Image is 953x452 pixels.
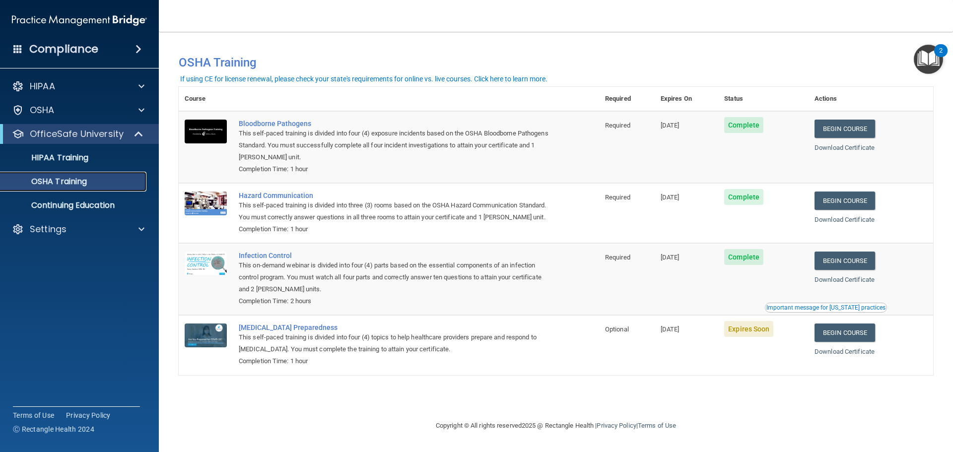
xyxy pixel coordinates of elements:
[66,410,111,420] a: Privacy Policy
[239,128,549,163] div: This self-paced training is divided into four (4) exposure incidents based on the OSHA Bloodborne...
[30,128,124,140] p: OfficeSafe University
[661,325,680,333] span: [DATE]
[718,87,809,111] th: Status
[6,177,87,187] p: OSHA Training
[661,122,680,129] span: [DATE]
[724,189,763,205] span: Complete
[179,74,549,84] button: If using CE for license renewal, please check your state's requirements for online vs. live cours...
[239,163,549,175] div: Completion Time: 1 hour
[239,252,549,259] a: Infection Control
[914,45,943,74] button: Open Resource Center, 2 new notifications
[724,117,763,133] span: Complete
[766,305,885,311] div: Important message for [US_STATE] practices
[815,323,875,342] a: Begin Course
[239,199,549,223] div: This self-paced training is divided into three (3) rooms based on the OSHA Hazard Communication S...
[179,56,933,69] h4: OSHA Training
[939,51,943,64] div: 2
[815,216,875,223] a: Download Certificate
[815,144,875,151] a: Download Certificate
[239,323,549,331] a: [MEDICAL_DATA] Preparedness
[815,192,875,210] a: Begin Course
[29,42,98,56] h4: Compliance
[30,223,67,235] p: Settings
[12,128,144,140] a: OfficeSafe University
[661,194,680,201] span: [DATE]
[12,223,144,235] a: Settings
[605,194,630,201] span: Required
[724,321,773,337] span: Expires Soon
[239,355,549,367] div: Completion Time: 1 hour
[239,120,549,128] a: Bloodborne Pathogens
[724,249,763,265] span: Complete
[6,200,142,210] p: Continuing Education
[179,87,233,111] th: Course
[239,223,549,235] div: Completion Time: 1 hour
[13,424,94,434] span: Ⓒ Rectangle Health 2024
[6,153,88,163] p: HIPAA Training
[375,410,737,442] div: Copyright © All rights reserved 2025 @ Rectangle Health | |
[12,10,147,30] img: PMB logo
[239,259,549,295] div: This on-demand webinar is divided into four (4) parts based on the essential components of an inf...
[605,325,629,333] span: Optional
[655,87,718,111] th: Expires On
[605,254,630,261] span: Required
[599,87,655,111] th: Required
[30,80,55,92] p: HIPAA
[815,120,875,138] a: Begin Course
[239,192,549,199] a: Hazard Communication
[597,422,636,429] a: Privacy Policy
[12,104,144,116] a: OSHA
[239,331,549,355] div: This self-paced training is divided into four (4) topics to help healthcare providers prepare and...
[765,303,887,313] button: Read this if you are a dental practitioner in the state of CA
[12,80,144,92] a: HIPAA
[13,410,54,420] a: Terms of Use
[815,252,875,270] a: Begin Course
[815,348,875,355] a: Download Certificate
[661,254,680,261] span: [DATE]
[605,122,630,129] span: Required
[815,276,875,283] a: Download Certificate
[180,75,547,82] div: If using CE for license renewal, please check your state's requirements for online vs. live cours...
[30,104,55,116] p: OSHA
[809,87,933,111] th: Actions
[638,422,676,429] a: Terms of Use
[239,295,549,307] div: Completion Time: 2 hours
